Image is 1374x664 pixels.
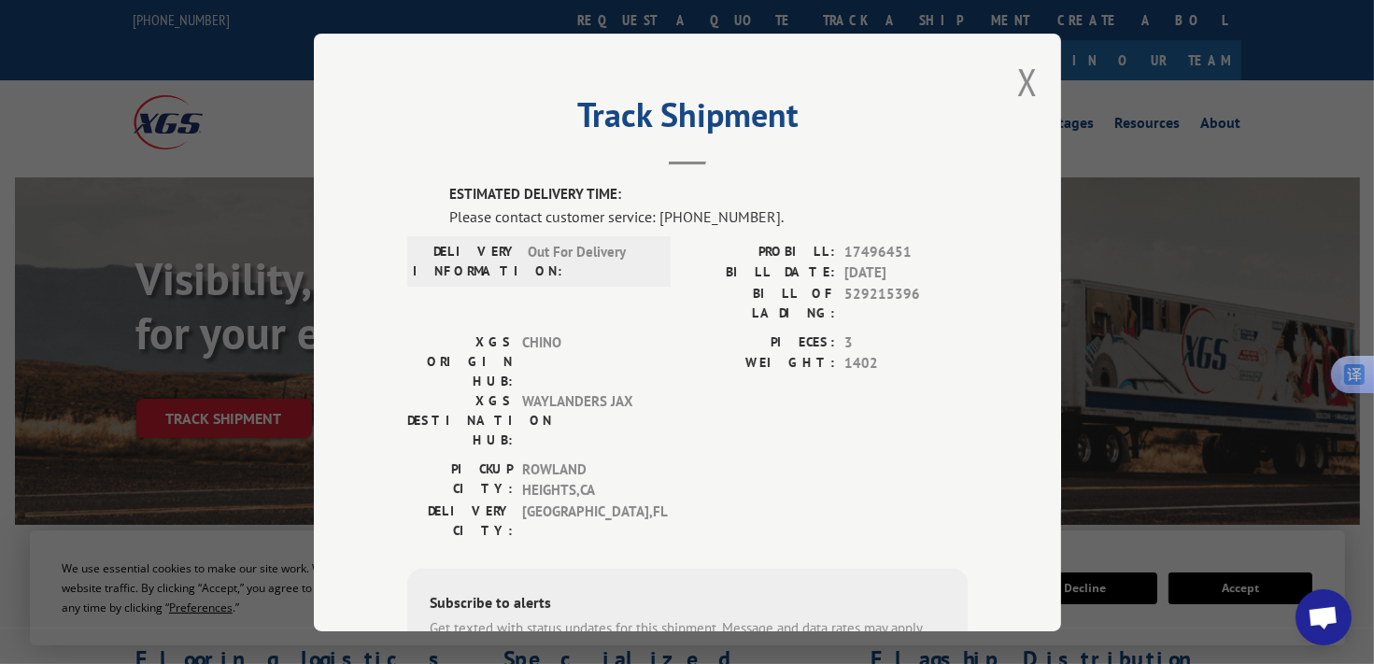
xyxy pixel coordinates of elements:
[413,241,518,280] label: DELIVERY INFORMATION:
[844,283,968,322] span: 529215396
[1296,589,1352,645] div: Open chat
[522,459,648,501] span: ROWLAND HEIGHTS , CA
[687,262,835,284] label: BILL DATE:
[407,459,513,501] label: PICKUP CITY:
[407,332,513,390] label: XGS ORIGIN HUB:
[430,590,945,617] div: Subscribe to alerts
[430,617,945,659] div: Get texted with status updates for this shipment. Message and data rates may apply. Message frequ...
[844,332,968,353] span: 3
[522,390,648,449] span: WAYLANDERS JAX
[844,353,968,374] span: 1402
[407,390,513,449] label: XGS DESTINATION HUB:
[844,262,968,284] span: [DATE]
[687,332,835,353] label: PIECES:
[449,184,968,205] label: ESTIMATED DELIVERY TIME:
[687,283,835,322] label: BILL OF LADING:
[407,102,968,137] h2: Track Shipment
[1017,57,1038,106] button: Close modal
[522,501,648,540] span: [GEOGRAPHIC_DATA] , FL
[528,241,654,280] span: Out For Delivery
[687,353,835,374] label: WEIGHT:
[407,501,513,540] label: DELIVERY CITY:
[844,241,968,262] span: 17496451
[522,332,648,390] span: CHINO
[449,205,968,227] div: Please contact customer service: [PHONE_NUMBER].
[687,241,835,262] label: PROBILL:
